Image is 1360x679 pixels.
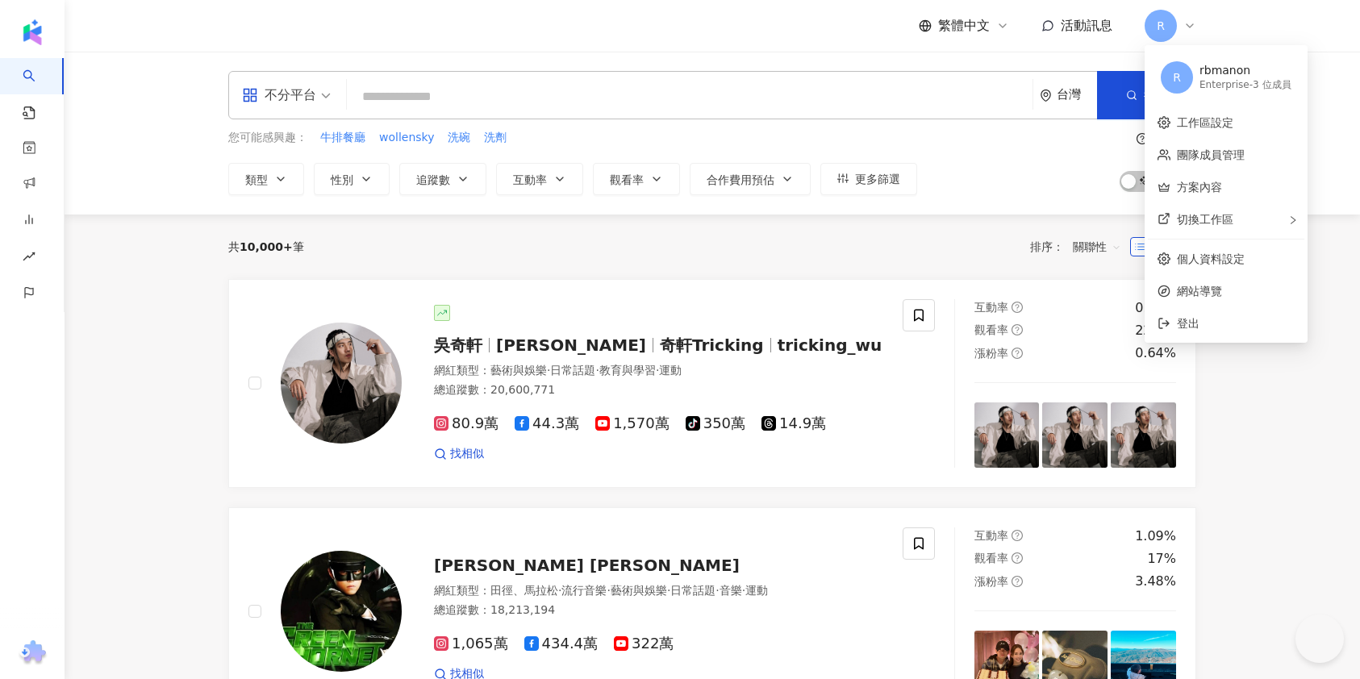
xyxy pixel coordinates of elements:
span: · [715,584,719,597]
span: 運動 [659,364,682,377]
span: 搜尋 [1144,89,1166,102]
img: chrome extension [17,640,48,666]
span: 漲粉率 [974,575,1008,588]
span: · [595,364,599,377]
span: 教育與學習 [599,364,656,377]
img: post-image [1042,402,1108,468]
a: 團隊成員管理 [1177,148,1245,161]
span: · [667,584,670,597]
span: 日常話題 [670,584,715,597]
span: 吳奇軒 [434,335,482,355]
span: question-circle [1012,530,1023,541]
span: · [558,584,561,597]
button: 更多篩選 [820,163,917,195]
span: question-circle [1012,576,1023,587]
span: 登出 [1177,317,1199,330]
span: 洗碗 [448,130,470,146]
span: [PERSON_NAME] [496,335,646,355]
span: · [742,584,745,597]
img: KOL Avatar [281,551,402,672]
div: 0.64% [1135,344,1176,362]
span: 350萬 [686,415,745,432]
div: 3.48% [1135,573,1176,590]
span: question-circle [1012,552,1023,564]
span: 繁體中文 [938,17,990,35]
span: rise [23,240,35,277]
button: 洗劑 [483,129,507,147]
span: 10,000+ [240,240,293,253]
span: 80.9萬 [434,415,499,432]
button: 合作費用預估 [690,163,811,195]
span: [PERSON_NAME] [PERSON_NAME] [434,556,740,575]
span: 互動率 [974,301,1008,314]
div: 總追蹤數 ： 18,213,194 [434,602,883,619]
span: · [607,584,610,597]
span: 1,570萬 [595,415,670,432]
span: 運動 [745,584,768,597]
span: 音樂 [720,584,742,597]
span: tricking_wu [778,335,882,355]
button: wollensky [378,129,435,147]
span: 網站導覽 [1177,282,1295,300]
div: Enterprise - 3 位成員 [1199,78,1291,92]
a: 工作區設定 [1177,116,1233,129]
span: 活動訊息 [1061,18,1112,33]
div: 共 筆 [228,240,304,253]
img: KOL Avatar [281,323,402,444]
a: search [23,58,55,121]
div: 17% [1147,550,1176,568]
span: question-circle [1012,348,1023,359]
button: 追蹤數 [399,163,486,195]
span: 關聯性 [1073,234,1121,260]
div: rbmanon [1199,63,1291,79]
span: 1,065萬 [434,635,508,652]
span: · [547,364,550,377]
span: appstore [242,87,258,103]
button: 性別 [314,163,390,195]
span: 更多篩選 [855,173,900,185]
span: question-circle [1137,133,1148,144]
div: 網紅類型 ： [434,363,883,379]
span: wollensky [379,130,434,146]
span: 14.9萬 [761,415,826,432]
span: 牛排餐廳 [320,130,365,146]
span: R [1157,17,1165,35]
span: 追蹤數 [416,173,450,186]
a: 個人資料設定 [1177,252,1245,265]
span: 藝術與娛樂 [611,584,667,597]
div: 總追蹤數 ： 20,600,771 [434,382,883,398]
a: KOL Avatar吳奇軒[PERSON_NAME]奇軒Trickingtricking_wu網紅類型：藝術與娛樂·日常話題·教育與學習·運動總追蹤數：20,600,77180.9萬44.3萬1... [228,279,1196,488]
span: 44.3萬 [515,415,579,432]
div: 不分平台 [242,82,316,108]
div: 22.5% [1135,322,1176,339]
span: 您可能感興趣： [228,130,307,146]
span: question-circle [1012,324,1023,335]
a: 方案內容 [1177,181,1222,194]
img: logo icon [19,19,45,45]
span: right [1288,215,1298,225]
img: post-image [974,402,1040,468]
div: 網紅類型 ： [434,583,883,599]
span: 洗劑 [484,130,507,146]
div: 1.09% [1135,527,1176,545]
span: 切換工作區 [1177,213,1233,226]
span: 漲粉率 [974,347,1008,360]
a: 找相似 [434,446,484,462]
button: 觀看率 [593,163,680,195]
img: post-image [1111,402,1176,468]
div: 排序： [1030,234,1130,260]
span: 觀看率 [974,552,1008,564]
span: R [1173,69,1181,86]
span: 互動率 [974,529,1008,542]
button: 牛排餐廳 [319,129,366,147]
span: 觀看率 [974,323,1008,336]
span: 互動率 [513,173,547,186]
span: environment [1040,90,1052,102]
span: 類型 [245,173,268,186]
button: 搜尋 [1097,71,1195,119]
span: · [656,364,659,377]
span: 流行音樂 [561,584,607,597]
span: 找相似 [450,446,484,462]
div: 0.27% [1135,299,1176,317]
span: 性別 [331,173,353,186]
